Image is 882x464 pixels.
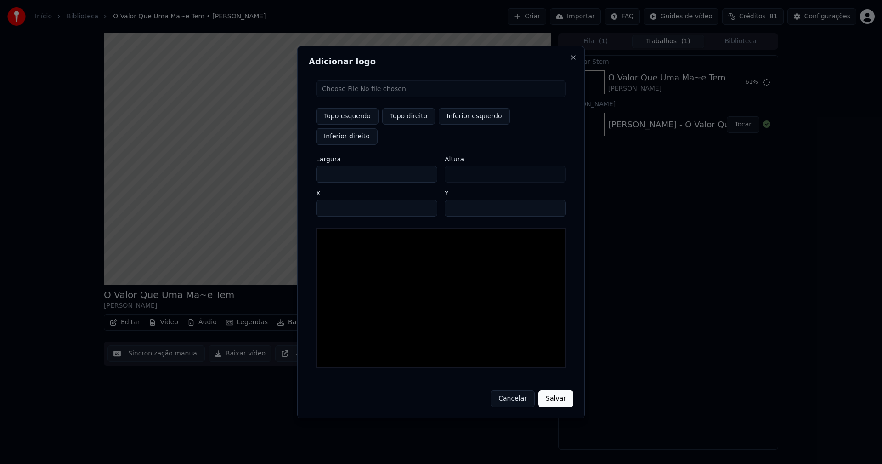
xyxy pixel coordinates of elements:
[445,190,566,196] label: Y
[445,156,566,162] label: Altura
[439,108,509,125] button: Inferior esquerdo
[491,390,535,407] button: Cancelar
[316,128,378,145] button: Inferior direito
[316,108,379,125] button: Topo esquerdo
[382,108,435,125] button: Topo direito
[538,390,573,407] button: Salvar
[316,190,437,196] label: X
[316,156,437,162] label: Largura
[309,57,573,66] h2: Adicionar logo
